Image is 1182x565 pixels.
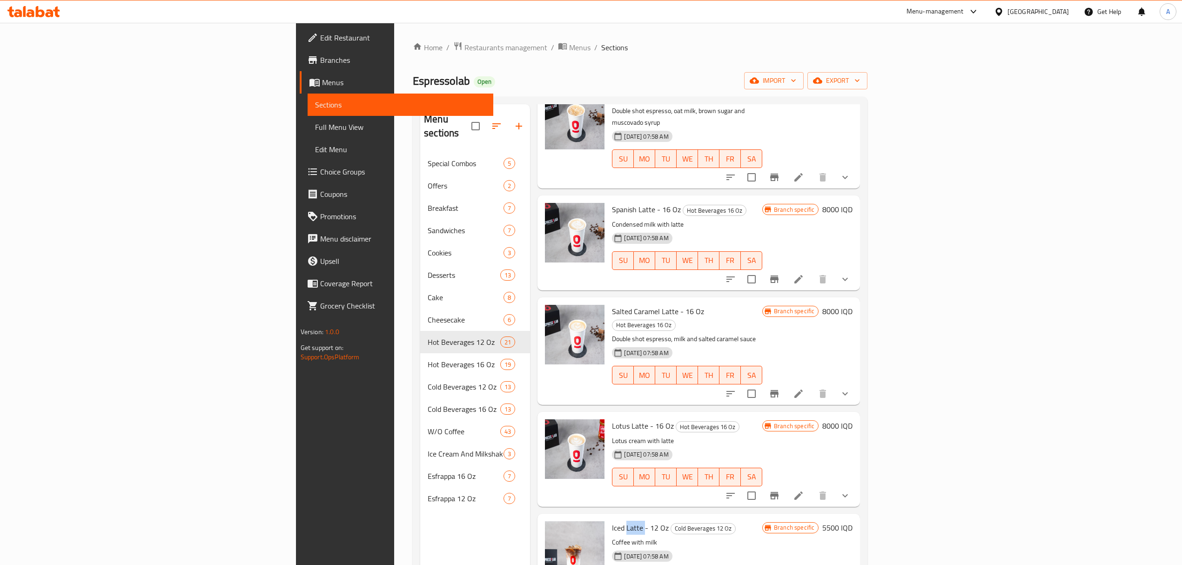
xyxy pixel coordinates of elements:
span: Iced Latte - 12 Oz [612,521,669,535]
span: Offers [428,180,504,191]
button: sort-choices [719,166,742,188]
div: Ice Cream And Milkshake3 [420,443,530,465]
span: Cheesecake [428,314,504,325]
div: Hot Beverages 16 Oz [428,359,500,370]
span: Special Combos [428,158,504,169]
span: 13 [501,271,515,280]
span: WE [680,369,694,382]
span: Hot Beverages 16 Oz [612,320,675,330]
span: MO [638,470,651,484]
span: Sort sections [485,115,508,137]
span: TH [702,369,716,382]
span: Hot Beverages 12 Oz [428,336,500,348]
span: Sections [601,42,628,53]
span: WE [680,254,694,267]
span: 19 [501,360,515,369]
svg: Show Choices [839,388,851,399]
span: Salted Caramel Latte - 16 Oz [612,304,704,318]
span: 6 [504,316,515,324]
h6: 5500 IQD [822,521,853,534]
a: Menu disclaimer [300,228,493,250]
span: 7 [504,204,515,213]
nav: breadcrumb [413,41,867,54]
span: Upsell [320,256,486,267]
div: Cake8 [420,286,530,309]
button: sort-choices [719,484,742,507]
span: Select to update [742,269,761,289]
span: 13 [501,383,515,391]
span: Sandwiches [428,225,504,236]
a: Choice Groups [300,161,493,183]
span: SA [745,152,759,166]
button: TH [698,149,719,168]
a: Edit Restaurant [300,27,493,49]
span: Desserts [428,269,500,281]
div: Desserts13 [420,264,530,286]
div: Cheesecake6 [420,309,530,331]
span: MO [638,369,651,382]
span: Promotions [320,211,486,222]
a: Coverage Report [300,272,493,295]
span: MO [638,254,651,267]
button: FR [719,251,741,270]
span: FR [723,470,737,484]
span: Select to update [742,168,761,187]
button: MO [634,468,655,486]
span: FR [723,254,737,267]
a: Edit menu item [793,172,804,183]
img: Salted Caramel Latte - 16 Oz [545,305,604,364]
span: SU [616,470,630,484]
button: Branch-specific-item [763,268,786,290]
a: Coupons [300,183,493,205]
button: SU [612,366,634,384]
button: delete [812,166,834,188]
a: Edit menu item [793,274,804,285]
div: Cookies [428,247,504,258]
span: Menu disclaimer [320,233,486,244]
span: Hot Beverages 16 Oz [676,422,739,432]
div: items [504,314,515,325]
span: Cold Beverages 12 Oz [428,381,500,392]
span: Get support on: [301,342,343,354]
button: SU [612,149,634,168]
span: Edit Restaurant [320,32,486,43]
span: Coupons [320,188,486,200]
div: items [504,225,515,236]
span: A [1166,7,1170,17]
span: Cake [428,292,504,303]
span: [DATE] 07:58 AM [620,132,672,141]
button: show more [834,484,856,507]
span: 13 [501,405,515,414]
a: Full Menu View [308,116,493,138]
a: Menus [558,41,591,54]
div: Esfrappa 12 Oz [428,493,504,504]
svg: Show Choices [839,490,851,501]
div: W/O Coffee [428,426,500,437]
button: TU [655,366,677,384]
span: 3 [504,249,515,257]
span: Breakfast [428,202,504,214]
button: TH [698,468,719,486]
span: 7 [504,472,515,481]
button: TH [698,366,719,384]
button: SA [741,468,762,486]
div: items [500,404,515,415]
span: Spanish Latte - 16 Oz [612,202,681,216]
button: delete [812,383,834,405]
div: Sandwiches7 [420,219,530,242]
p: Double shot espresso, oat milk, brown sugar and muscovado syrup [612,105,762,128]
span: Edit Menu [315,144,486,155]
a: Sections [308,94,493,116]
button: Branch-specific-item [763,484,786,507]
a: Edit menu item [793,490,804,501]
button: Add section [508,115,530,137]
div: Hot Beverages 16 Oz19 [420,353,530,376]
button: SA [741,366,762,384]
a: Grocery Checklist [300,295,493,317]
span: 2 [504,182,515,190]
span: SU [616,254,630,267]
button: sort-choices [719,268,742,290]
div: Offers2 [420,175,530,197]
div: items [504,448,515,459]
